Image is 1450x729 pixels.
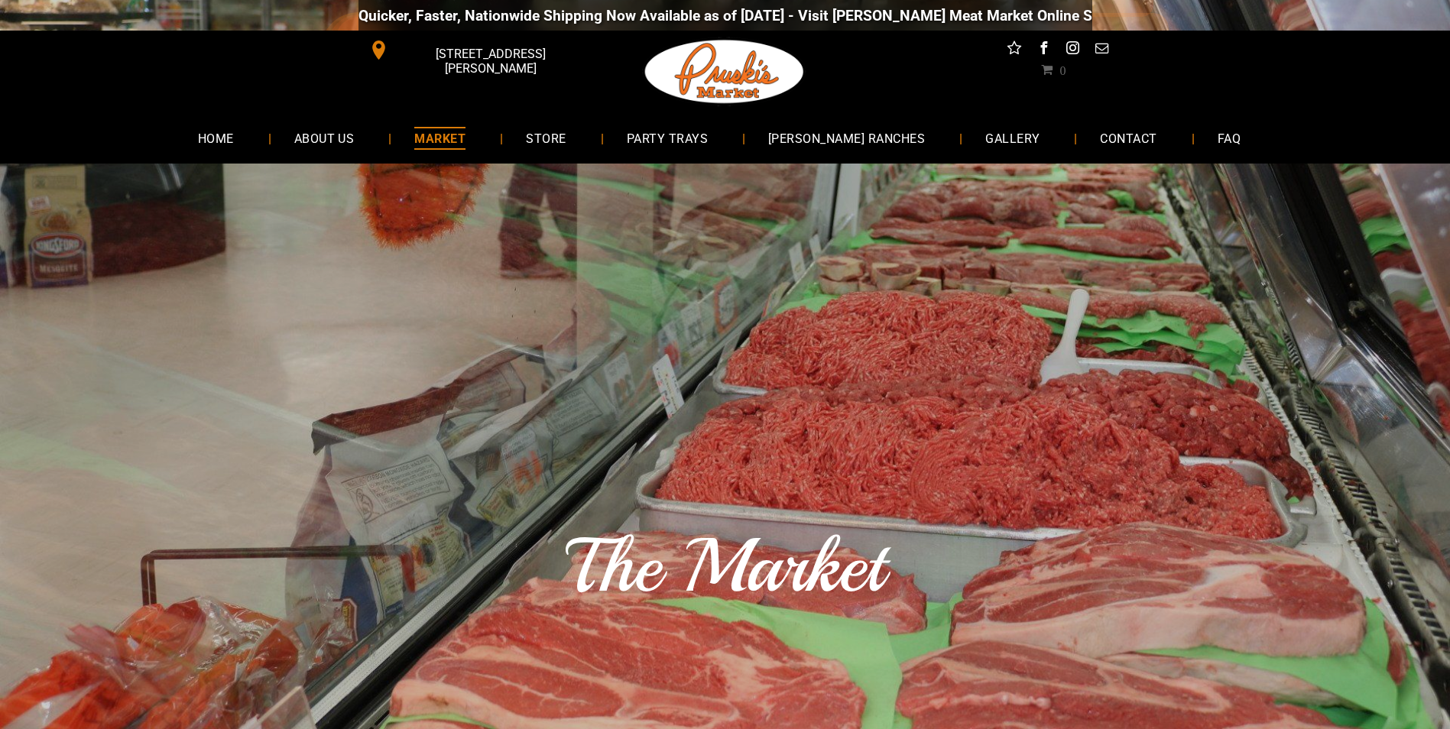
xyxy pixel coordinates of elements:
a: email [1092,38,1111,62]
span: [STREET_ADDRESS][PERSON_NAME] [391,39,589,83]
a: FAQ [1195,118,1263,158]
a: GALLERY [962,118,1062,158]
img: Pruski-s+Market+HQ+Logo2-1920w.png [642,31,807,113]
a: PARTY TRAYS [604,118,731,158]
a: STORE [503,118,589,158]
a: HOME [175,118,257,158]
a: [PERSON_NAME] RANCHES [745,118,948,158]
a: Social network [1004,38,1024,62]
a: facebook [1033,38,1053,62]
a: instagram [1062,38,1082,62]
a: MARKET [391,118,488,158]
a: ABOUT US [271,118,378,158]
span: 0 [1059,63,1066,76]
a: CONTACT [1077,118,1179,158]
span: The Market [566,519,884,614]
a: [STREET_ADDRESS][PERSON_NAME] [358,38,592,62]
